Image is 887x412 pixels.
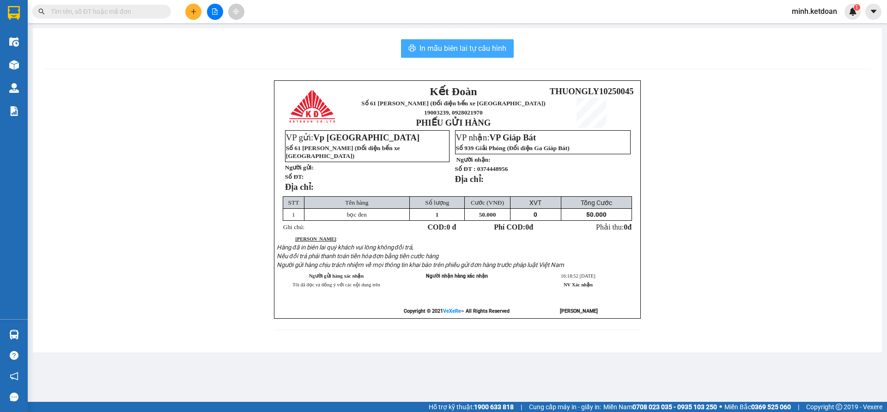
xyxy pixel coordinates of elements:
[428,223,456,231] strong: COD:
[21,42,80,49] span: 19003239, 0928021970
[419,42,506,54] span: In mẫu biên lai tự cấu hình
[455,174,484,184] strong: Địa chỉ:
[490,133,536,142] span: VP Giáp Bát
[477,165,508,172] span: 0374448956
[560,308,598,314] strong: [PERSON_NAME]
[361,100,545,107] span: Số 61 [PERSON_NAME] (Đối diện bến xe [GEOGRAPHIC_DATA])
[443,308,461,314] a: VeXeRe
[586,211,607,218] span: 50.000
[51,6,160,17] input: Tìm tên, số ĐT hoặc mã đơn
[849,7,857,16] img: icon-new-feature
[632,403,717,411] strong: 0708 023 035 - 0935 103 250
[436,211,439,218] span: 1
[534,211,537,218] span: 0
[8,6,20,20] img: logo-vxr
[285,173,304,180] strong: Số ĐT:
[426,273,488,279] span: Người nhận hàng xác nhận
[286,145,400,159] span: Số 61 [PERSON_NAME] (Đối diện bến xe [GEOGRAPHIC_DATA])
[285,164,314,171] strong: Người gửi:
[9,83,19,93] img: warehouse-icon
[724,402,791,412] span: Miền Bắc
[494,223,533,231] strong: Phí COD: đ
[347,211,367,218] span: bọc đen
[446,223,456,231] span: 0 đ
[27,51,74,71] strong: PHIẾU GỬI HÀNG
[277,253,438,260] span: Nếu đổi trả phải thanh toán tiền hóa đơn bằng tiền cước hàng
[38,8,45,15] span: search
[5,26,13,59] img: logo
[784,6,844,17] span: minh.ketdoan
[295,236,336,242] strong: [PERSON_NAME]
[525,223,529,231] span: 0
[430,85,477,97] span: Kết Đoàn
[627,223,632,231] span: đ
[510,197,561,209] td: XVT
[719,405,722,409] span: ⚪️
[313,133,419,142] span: Vp [GEOGRAPHIC_DATA]
[404,308,510,314] strong: Copyright © 2021 – All Rights Reserved
[88,30,172,40] span: THUONGLY10250044
[228,4,244,20] button: aim
[529,402,601,412] span: Cung cấp máy in - giấy in:
[408,44,416,53] span: printer
[456,145,570,151] span: Số 939 Giải Phóng (Đối diện Ga Giáp Bát)
[798,402,799,412] span: |
[456,156,491,163] strong: Người nhận:
[292,282,380,287] span: Tôi đã đọc và đồng ý với các nội dung trên
[9,330,19,339] img: warehouse-icon
[277,244,413,251] span: Hàng đã in biên lai quý khách vui lòng không đổi trả,
[550,86,634,96] span: THUONGLY10250045
[416,118,491,127] strong: PHIẾU GỬI HÀNG
[285,182,314,192] strong: Địa chỉ:
[277,261,564,268] span: Người gửi hàng chịu trách nhiệm về mọi thông tin khai báo trên phiếu gửi đơn hàng trước pháp luật...
[309,273,364,279] strong: Người gửi hàng xác nhận
[295,236,337,242] span: :
[456,133,536,142] span: VP nhận:
[289,90,337,123] img: logo
[479,211,496,218] span: 50.000
[474,403,514,411] strong: 1900 633 818
[429,402,514,412] span: Hỗ trợ kỹ thuật:
[401,39,514,58] button: printerIn mẫu biên lai tự cấu hình
[190,8,197,15] span: plus
[16,19,85,41] span: Số 61 [PERSON_NAME] (Đối diện bến xe [GEOGRAPHIC_DATA])
[212,8,218,15] span: file-add
[9,60,19,70] img: warehouse-icon
[855,4,858,11] span: 1
[27,5,74,17] span: Kết Đoàn
[561,197,632,209] td: Tổng Cước
[9,37,19,47] img: warehouse-icon
[455,165,476,172] strong: Số ĐT :
[10,351,18,360] span: question-circle
[185,4,201,20] button: plus
[233,8,239,15] span: aim
[854,4,860,11] sup: 1
[207,4,223,20] button: file-add
[564,282,593,287] strong: NV Xác nhận
[10,372,18,381] span: notification
[10,393,18,401] span: message
[596,223,632,231] span: Phải thu:
[292,211,295,218] span: 1
[521,402,522,412] span: |
[865,4,881,20] button: caret-down
[286,133,419,142] span: VP gửi:
[751,403,791,411] strong: 0369 525 060
[9,106,19,116] img: solution-icon
[836,404,842,410] span: copyright
[471,199,504,206] span: Cước (VNĐ)
[288,199,299,206] span: STT
[624,223,627,231] span: 0
[869,7,878,16] span: caret-down
[561,273,595,279] span: 16:18:52 [DATE]
[283,224,304,230] span: Ghi chú:
[603,402,717,412] span: Miền Nam
[345,199,368,206] span: Tên hàng
[425,199,449,206] span: Số lượng
[424,109,483,116] span: 19003239, 0928021970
